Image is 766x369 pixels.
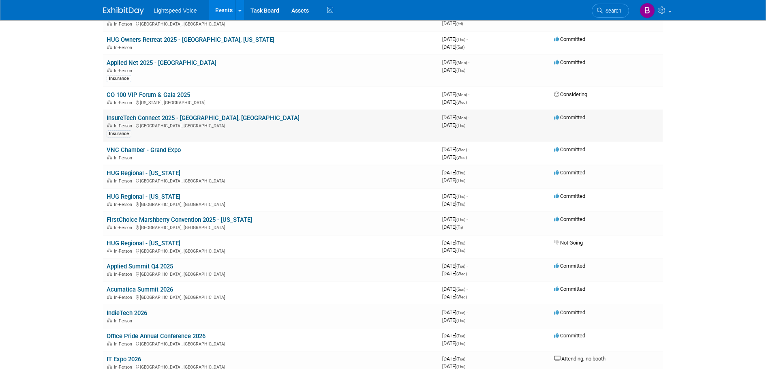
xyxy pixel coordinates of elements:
[554,91,587,97] span: Considering
[107,202,112,206] img: In-Person Event
[114,21,135,27] span: In-Person
[442,294,467,300] span: [DATE]
[114,318,135,324] span: In-Person
[114,341,135,347] span: In-Person
[442,114,469,120] span: [DATE]
[456,178,465,183] span: (Thu)
[456,241,465,245] span: (Thu)
[456,341,465,346] span: (Thu)
[554,286,585,292] span: Committed
[442,59,469,65] span: [DATE]
[114,249,135,254] span: In-Person
[442,177,465,183] span: [DATE]
[442,286,468,292] span: [DATE]
[442,340,465,346] span: [DATE]
[554,216,585,222] span: Committed
[554,356,606,362] span: Attending, no booth
[466,36,468,42] span: -
[107,91,190,99] a: CO 100 VIP Forum & Gala 2025
[442,146,469,152] span: [DATE]
[466,169,468,176] span: -
[107,114,300,122] a: InsureTech Connect 2025 - [GEOGRAPHIC_DATA], [GEOGRAPHIC_DATA]
[442,356,468,362] span: [DATE]
[107,295,112,299] img: In-Person Event
[442,122,465,128] span: [DATE]
[114,155,135,161] span: In-Person
[603,8,621,14] span: Search
[456,217,465,222] span: (Thu)
[442,154,467,160] span: [DATE]
[107,155,112,159] img: In-Person Event
[442,193,468,199] span: [DATE]
[456,148,467,152] span: (Wed)
[456,225,463,230] span: (Fri)
[107,193,180,200] a: HUG Regional - [US_STATE]
[107,340,436,347] div: [GEOGRAPHIC_DATA], [GEOGRAPHIC_DATA]
[442,224,463,230] span: [DATE]
[456,68,465,73] span: (Thu)
[107,270,436,277] div: [GEOGRAPHIC_DATA], [GEOGRAPHIC_DATA]
[114,272,135,277] span: In-Person
[456,171,465,175] span: (Thu)
[456,155,467,160] span: (Wed)
[154,7,197,14] span: Lightspeed Voice
[456,123,465,128] span: (Thu)
[466,263,468,269] span: -
[107,309,147,317] a: IndieTech 2026
[107,216,252,223] a: FirstChoice Marshberry Convention 2025 - [US_STATE]
[442,67,465,73] span: [DATE]
[468,59,469,65] span: -
[442,169,468,176] span: [DATE]
[442,247,465,253] span: [DATE]
[442,216,468,222] span: [DATE]
[107,272,112,276] img: In-Person Event
[107,130,131,137] div: Insurance
[107,286,173,293] a: Acumatica Summit 2026
[466,286,468,292] span: -
[456,202,465,206] span: (Thu)
[456,272,467,276] span: (Wed)
[442,201,465,207] span: [DATE]
[107,263,173,270] a: Applied Summit Q4 2025
[554,146,585,152] span: Committed
[466,333,468,339] span: -
[554,114,585,120] span: Committed
[640,3,655,18] img: Bryan Schumacher
[442,263,468,269] span: [DATE]
[107,177,436,184] div: [GEOGRAPHIC_DATA], [GEOGRAPHIC_DATA]
[554,263,585,269] span: Committed
[107,178,112,182] img: In-Person Event
[456,295,467,299] span: (Wed)
[456,287,465,292] span: (Sun)
[456,357,465,361] span: (Tue)
[107,146,181,154] a: VNC Chamber - Grand Expo
[456,21,463,26] span: (Fri)
[107,224,436,230] div: [GEOGRAPHIC_DATA], [GEOGRAPHIC_DATA]
[107,45,112,49] img: In-Person Event
[107,123,112,127] img: In-Person Event
[114,202,135,207] span: In-Person
[107,225,112,229] img: In-Person Event
[114,178,135,184] span: In-Person
[456,311,465,315] span: (Tue)
[107,68,112,72] img: In-Person Event
[468,91,469,97] span: -
[103,7,144,15] img: ExhibitDay
[442,20,463,26] span: [DATE]
[456,334,465,338] span: (Tue)
[107,318,112,322] img: In-Person Event
[456,365,465,369] span: (Thu)
[107,249,112,253] img: In-Person Event
[442,270,467,277] span: [DATE]
[107,240,180,247] a: HUG Regional - [US_STATE]
[466,240,468,246] span: -
[456,100,467,105] span: (Wed)
[107,122,436,129] div: [GEOGRAPHIC_DATA], [GEOGRAPHIC_DATA]
[107,356,141,363] a: IT Expo 2026
[107,333,205,340] a: Office Pride Annual Conference 2026
[107,20,436,27] div: [GEOGRAPHIC_DATA], [GEOGRAPHIC_DATA]
[466,356,468,362] span: -
[456,116,467,120] span: (Mon)
[466,216,468,222] span: -
[442,333,468,339] span: [DATE]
